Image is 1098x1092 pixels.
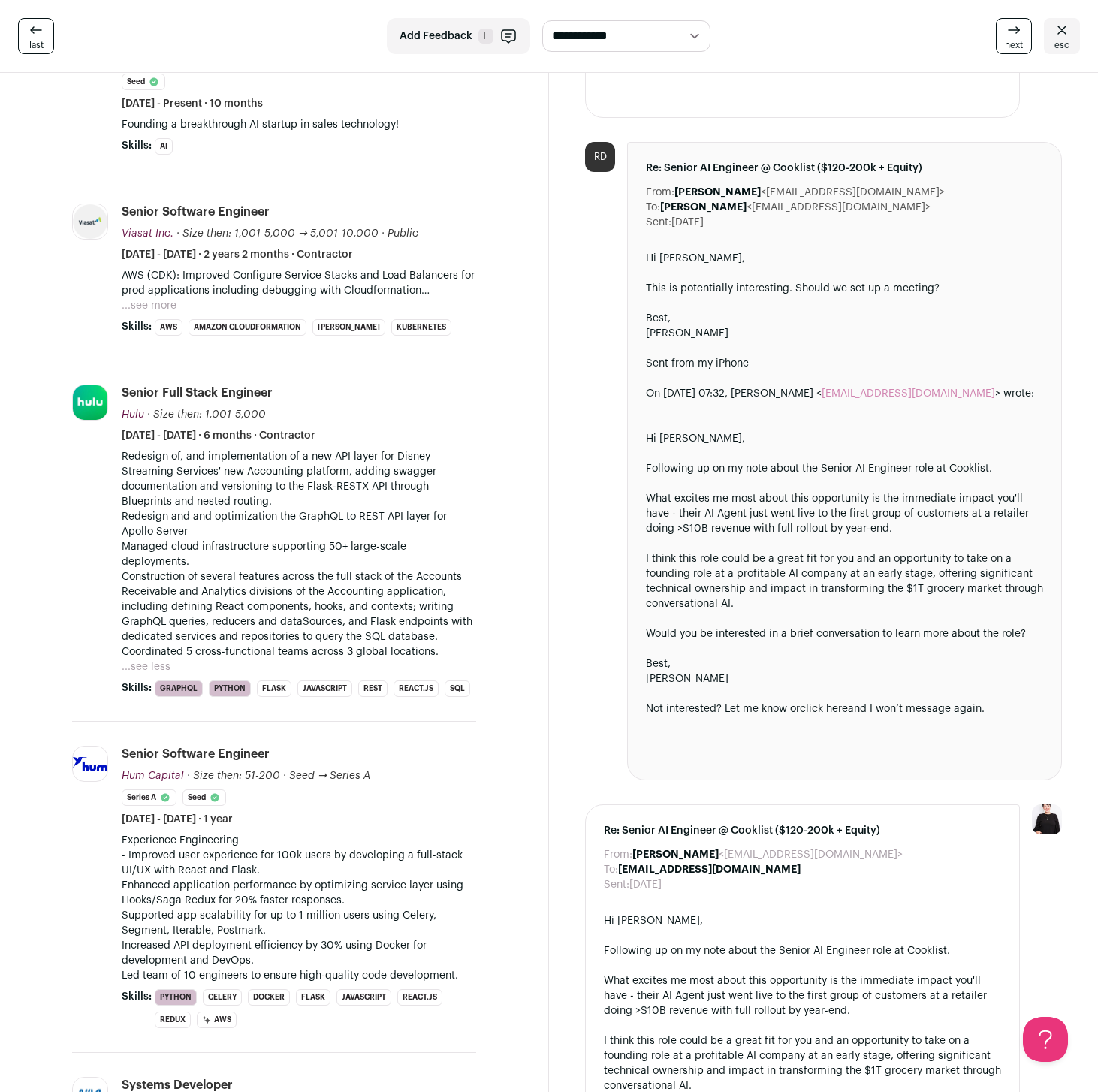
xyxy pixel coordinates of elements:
[122,789,176,806] li: Series A
[289,771,370,781] span: Seed → Series A
[312,319,385,336] li: [PERSON_NAME]
[155,680,203,697] li: GraphQL
[646,200,660,215] dt: To:
[176,228,379,239] span: · Size then: 1,001-5,000 → 5,001-10,000
[629,877,662,892] dd: [DATE]
[646,491,1043,536] div: What excites me most about this opportunity is the immediate impact you'll have - their AI Agent ...
[996,18,1032,54] a: next
[646,185,674,200] dt: From:
[182,789,226,806] li: Seed
[209,680,251,697] li: Python
[585,142,615,172] div: RD
[1054,39,1069,51] span: esc
[646,626,1043,641] div: Would you be interested in a brief conversation to learn more about the role?
[646,386,1043,416] blockquote: On [DATE] 07:32, [PERSON_NAME] < > wrote:
[646,461,1043,476] div: Following up on my note about the Senior AI Engineer role at Cooklist.
[73,204,107,239] img: 340ae1d31c6899294ceac5b6c0fa9574d6d04c111f0e6b8fc85167db77d4b593.jpg
[187,771,280,781] span: · Size then: 51-200
[155,1012,191,1028] li: Redux
[478,29,493,44] span: F
[646,326,1043,341] div: [PERSON_NAME]
[660,200,931,215] dd: <[EMAIL_ADDRESS][DOMAIN_NAME]>
[397,989,442,1006] li: React.js
[122,812,233,827] span: [DATE] - [DATE] · 1 year
[646,281,1043,296] div: This is potentially interesting. Should we set up a meeting?
[646,671,1043,686] div: [PERSON_NAME]
[122,680,152,695] span: Skills:
[155,989,197,1006] li: Python
[646,311,1043,326] div: Best,
[646,356,1043,371] div: Sent from my iPhone
[387,18,530,54] button: Add Feedback F
[646,251,1043,762] div: Hi [PERSON_NAME],
[189,319,306,336] li: Amazon CloudFormation
[155,319,182,336] li: AWS
[674,185,945,200] dd: <[EMAIL_ADDRESS][DOMAIN_NAME]>
[122,833,476,983] p: Experience Engineering - Improved user experience for 100k users by developing a full-stack UI/UX...
[618,864,801,875] b: [EMAIL_ADDRESS][DOMAIN_NAME]
[604,973,1001,1018] div: What excites me most about this opportunity is the immediate impact you'll have - their AI Agent ...
[122,96,263,111] span: [DATE] - Present · 10 months
[147,409,266,420] span: · Size then: 1,001-5,000
[122,409,144,420] span: Hulu
[1023,1017,1068,1062] iframe: Help Scout Beacon - Open
[604,943,1001,958] div: Following up on my note about the Senior AI Engineer role at Cooklist.
[646,161,1043,176] span: Re: Senior AI Engineer @ Cooklist ($120-200k + Equity)
[382,226,385,241] span: ·
[604,877,629,892] dt: Sent:
[296,989,330,1006] li: Flask
[73,757,107,771] img: 10d55fe507f01a031eacc6396f9ace012200b414d7e17c2165a8a890da2f1a3d.png
[604,913,1001,928] div: Hi [PERSON_NAME],
[358,680,388,697] li: REST
[29,39,44,51] span: last
[283,768,286,783] span: ·
[394,680,439,697] li: React.js
[800,704,848,714] a: click here
[1044,18,1080,54] a: esc
[336,989,391,1006] li: JavaScript
[391,319,451,336] li: Kubernetes
[122,385,273,401] div: Senior Full Stack Engineer
[73,385,107,420] img: 042974a4fb0da09f7186ee3357e1e878a41332d71e2e98c11bcbe7e38cd2cc69.jpg
[197,1012,237,1028] li: AWS
[122,771,184,781] span: Hum Capital
[646,656,1043,671] div: Best,
[122,74,165,90] li: Seed
[257,680,291,697] li: Flask
[660,202,747,213] b: [PERSON_NAME]
[1032,804,1062,834] img: 9240684-medium_jpg
[445,680,470,697] li: SQL
[155,138,173,155] li: AI
[122,298,176,313] button: ...see more
[646,551,1043,611] div: I think this role could be a great fit for you and an opportunity to take on a founding role at a...
[122,449,476,659] p: Redesign of, and implementation of a new API layer for Disney Streaming Services' new Accounting ...
[632,847,903,862] dd: <[EMAIL_ADDRESS][DOMAIN_NAME]>
[646,215,671,230] dt: Sent:
[604,862,618,877] dt: To:
[1005,39,1023,51] span: next
[822,388,995,399] a: [EMAIL_ADDRESS][DOMAIN_NAME]
[388,228,418,239] span: Public
[297,680,352,697] li: JavaScript
[248,989,290,1006] li: Docker
[122,247,353,262] span: [DATE] - [DATE] · 2 years 2 months · Contractor
[203,989,242,1006] li: Celery
[122,268,476,298] p: AWS (CDK): Improved Configure Service Stacks and Load Balancers for prod applications including d...
[122,204,270,220] div: Senior Software Engineer
[122,659,170,674] button: ...see less
[646,701,1043,716] div: Not interested? Let me know or and I won’t message again.
[122,228,173,239] span: Viasat Inc.
[674,187,761,198] b: [PERSON_NAME]
[122,428,315,443] span: [DATE] - [DATE] · 6 months · Contractor
[18,18,54,54] a: last
[122,117,476,132] p: Founding a breakthrough AI startup in sales technology!
[122,746,270,762] div: Senior Software Engineer
[122,989,152,1004] span: Skills:
[604,847,632,862] dt: From:
[400,29,472,44] span: Add Feedback
[122,319,152,334] span: Skills:
[604,823,1001,838] span: Re: Senior AI Engineer @ Cooklist ($120-200k + Equity)
[632,849,719,860] b: [PERSON_NAME]
[671,215,704,230] dd: [DATE]
[122,138,152,153] span: Skills:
